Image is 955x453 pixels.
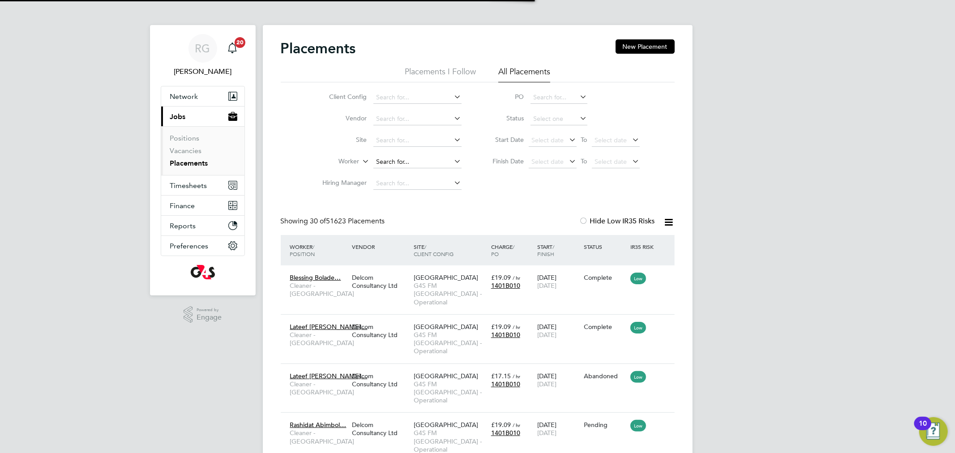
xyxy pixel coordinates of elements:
a: Powered byEngage [184,306,222,323]
input: Search for... [373,91,462,104]
input: Select one [531,113,587,125]
button: Network [161,86,244,106]
div: IR35 Risk [628,239,659,255]
span: [GEOGRAPHIC_DATA] [414,323,478,331]
span: Lateef [PERSON_NAME]… [290,323,368,331]
label: Hiring Manager [316,179,367,187]
span: 1401B010 [491,429,520,437]
span: / Position [290,243,315,257]
span: [GEOGRAPHIC_DATA] [414,372,478,380]
span: Preferences [170,242,209,250]
label: Hide Low IR35 Risks [579,217,655,226]
label: Status [484,114,524,122]
a: Go to home page [161,265,245,279]
span: Cleaner - [GEOGRAPHIC_DATA] [290,429,347,445]
span: Engage [197,314,222,321]
div: [DATE] [535,368,582,393]
span: £19.09 [491,421,511,429]
span: Select date [532,136,564,144]
a: Lateef [PERSON_NAME]…Cleaner - [GEOGRAPHIC_DATA]Delcom Consultancy Ltd[GEOGRAPHIC_DATA]G4S FM [GE... [288,318,675,325]
label: Site [316,136,367,144]
a: Lateef [PERSON_NAME]…Cleaner - [GEOGRAPHIC_DATA]Delcom Consultancy Ltd[GEOGRAPHIC_DATA]G4S FM [GE... [288,367,675,375]
span: G4S FM [GEOGRAPHIC_DATA] - Operational [414,282,487,306]
span: 1401B010 [491,331,520,339]
a: Placements [170,159,208,167]
span: £19.09 [491,274,511,282]
span: [DATE] [537,331,557,339]
button: Timesheets [161,175,244,195]
div: Worker [288,239,350,262]
a: Positions [170,134,200,142]
li: All Placements [498,66,550,82]
span: Low [630,371,646,383]
span: Select date [595,136,627,144]
span: / hr [513,422,520,428]
div: 10 [919,423,927,435]
span: 1401B010 [491,282,520,290]
a: Blessing Bolade…Cleaner - [GEOGRAPHIC_DATA]Delcom Consultancy Ltd[GEOGRAPHIC_DATA]G4S FM [GEOGRAP... [288,269,675,276]
div: [DATE] [535,318,582,343]
button: Preferences [161,236,244,256]
div: Complete [584,274,626,282]
span: £17.15 [491,372,511,380]
span: To [578,134,590,145]
input: Search for... [373,156,462,168]
span: [GEOGRAPHIC_DATA] [414,421,478,429]
input: Search for... [531,91,587,104]
span: G4S FM [GEOGRAPHIC_DATA] - Operational [414,331,487,355]
span: Select date [595,158,627,166]
span: [DATE] [537,380,557,388]
label: Client Config [316,93,367,101]
span: Low [630,420,646,432]
span: Rashidat Abimbol… [290,421,347,429]
label: Worker [308,157,360,166]
span: Cleaner - [GEOGRAPHIC_DATA] [290,380,347,396]
div: Delcom Consultancy Ltd [350,416,411,441]
nav: Main navigation [150,25,256,295]
li: Placements I Follow [405,66,476,82]
input: Search for... [373,177,462,190]
label: Finish Date [484,157,524,165]
a: Rashidat Abimbol…Cleaner - [GEOGRAPHIC_DATA]Delcom Consultancy Ltd[GEOGRAPHIC_DATA]G4S FM [GEOGRA... [288,416,675,423]
span: Finance [170,201,195,210]
span: Low [630,273,646,284]
div: Site [411,239,489,262]
span: Cleaner - [GEOGRAPHIC_DATA] [290,331,347,347]
div: Abandoned [584,372,626,380]
span: To [578,155,590,167]
span: [DATE] [537,429,557,437]
span: / Client Config [414,243,454,257]
div: [DATE] [535,269,582,294]
span: Blessing Bolade… [290,274,341,282]
span: / PO [491,243,514,257]
div: Showing [281,217,387,226]
span: £19.09 [491,323,511,331]
input: Search for... [373,113,462,125]
span: / Finish [537,243,554,257]
div: Complete [584,323,626,331]
span: Jobs [170,112,186,121]
button: Reports [161,216,244,235]
span: 20 [235,37,245,48]
span: RG [195,43,210,54]
a: 20 [223,34,241,63]
span: Network [170,92,198,101]
span: Rachel Graham [161,66,245,77]
span: [GEOGRAPHIC_DATA] [414,274,478,282]
div: Delcom Consultancy Ltd [350,318,411,343]
div: Delcom Consultancy Ltd [350,368,411,393]
div: Charge [489,239,535,262]
span: 30 of [310,217,326,226]
label: Start Date [484,136,524,144]
button: Finance [161,196,244,215]
span: Cleaner - [GEOGRAPHIC_DATA] [290,282,347,298]
div: Start [535,239,582,262]
div: Delcom Consultancy Ltd [350,269,411,294]
h2: Placements [281,39,356,57]
span: [DATE] [537,282,557,290]
span: / hr [513,324,520,330]
span: Lateef [PERSON_NAME]… [290,372,368,380]
span: G4S FM [GEOGRAPHIC_DATA] - Operational [414,380,487,405]
input: Search for... [373,134,462,147]
span: Low [630,322,646,333]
